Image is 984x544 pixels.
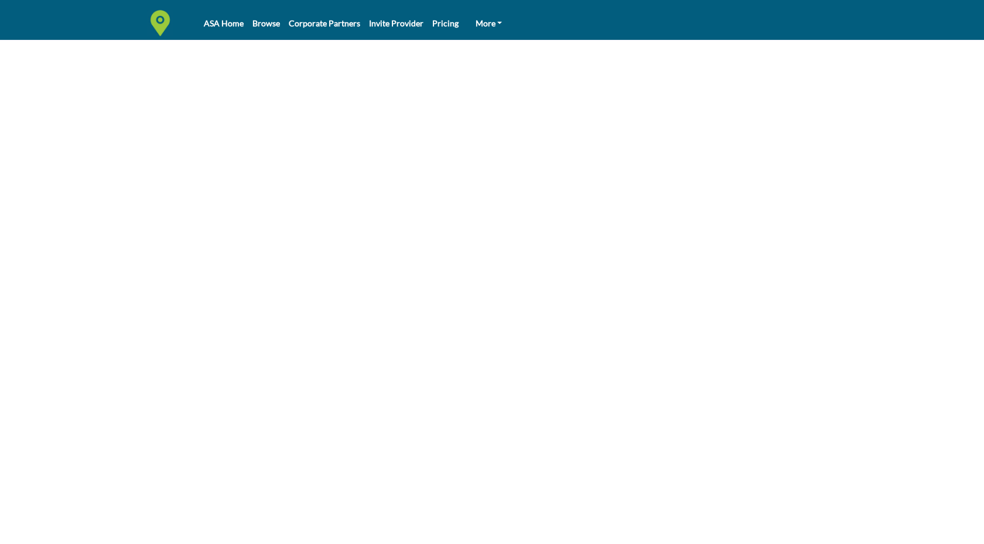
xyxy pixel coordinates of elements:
a: Corporate Partners [289,18,360,28]
a: ASA Home [204,18,244,28]
a: Browse [252,18,280,28]
img: site Logo [147,10,179,36]
a: Pricing [432,18,459,28]
a: Invite Provider [369,18,423,28]
a: More [467,15,511,32]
